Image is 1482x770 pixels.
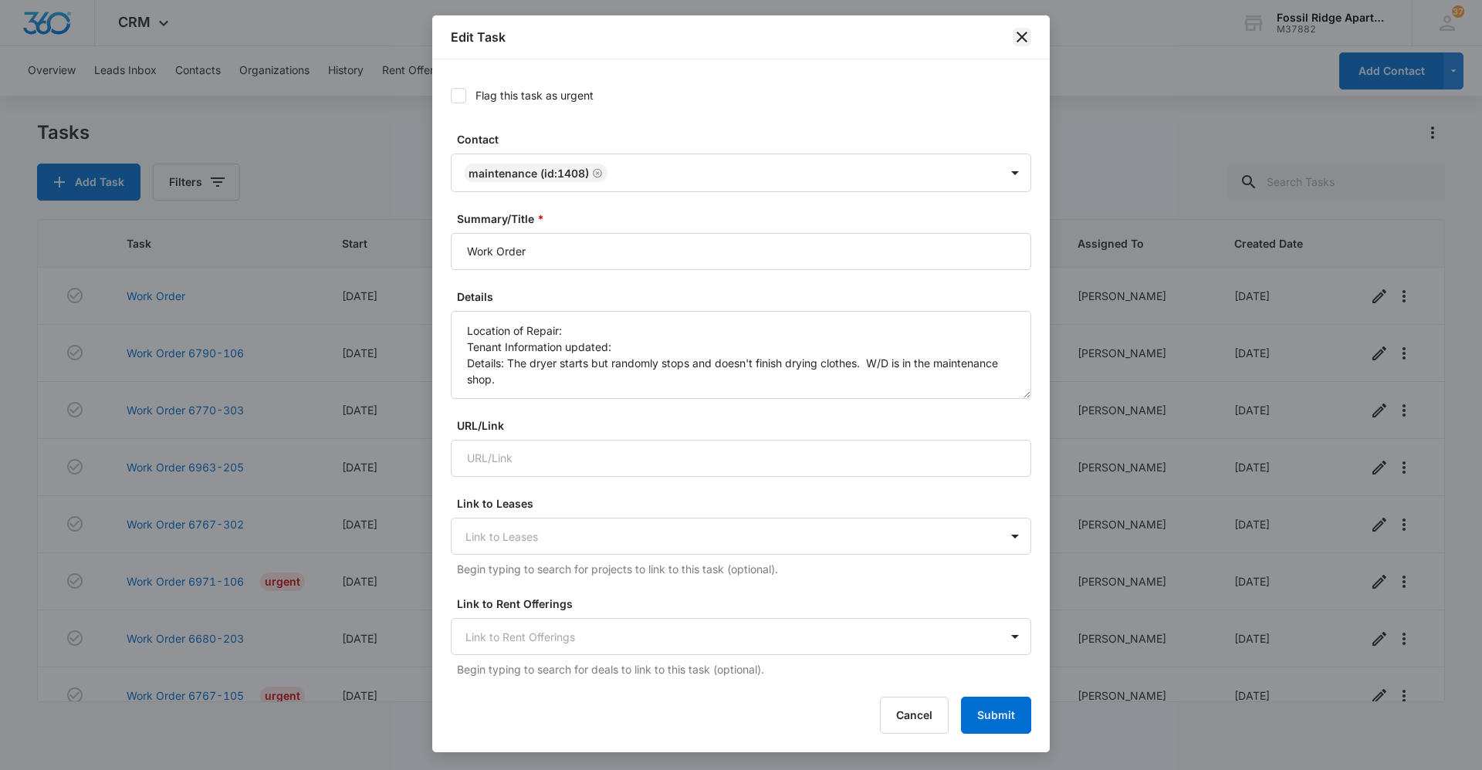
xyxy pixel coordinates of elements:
[469,167,589,180] div: Maintenance (ID:1408)
[451,28,506,46] h1: Edit Task
[451,233,1031,270] input: Summary/Title
[961,697,1031,734] button: Submit
[475,87,594,103] div: Flag this task as urgent
[457,289,1037,305] label: Details
[1013,28,1031,46] button: close
[589,167,603,178] div: Remove Maintenance (ID:1408)
[880,697,949,734] button: Cancel
[457,561,1031,577] p: Begin typing to search for projects to link to this task (optional).
[457,417,1037,434] label: URL/Link
[457,596,1037,612] label: Link to Rent Offerings
[451,440,1031,477] input: URL/Link
[457,211,1037,227] label: Summary/Title
[451,311,1031,399] textarea: Location of Repair: Tenant Information updated: Details: The dryer starts but randomly stops and ...
[457,661,1031,677] p: Begin typing to search for deals to link to this task (optional).
[457,131,1037,147] label: Contact
[457,495,1037,512] label: Link to Leases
